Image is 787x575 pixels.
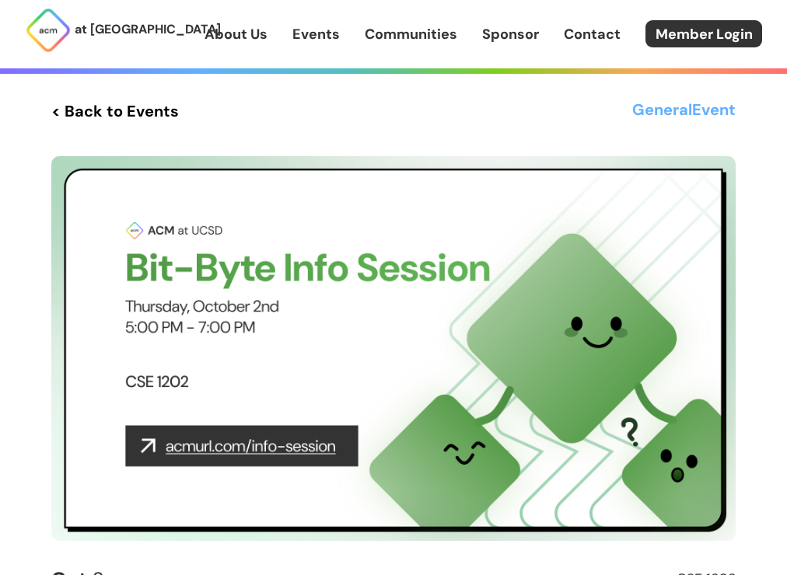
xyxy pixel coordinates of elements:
[25,7,72,54] img: ACM Logo
[632,97,736,125] h3: General Event
[564,24,621,44] a: Contact
[365,24,457,44] a: Communities
[292,24,340,44] a: Events
[51,97,179,125] a: < Back to Events
[205,24,268,44] a: About Us
[645,20,762,47] a: Member Login
[75,19,221,40] p: at [GEOGRAPHIC_DATA]
[482,24,539,44] a: Sponsor
[25,7,205,54] a: at [GEOGRAPHIC_DATA]
[51,156,736,541] img: Event Cover Photo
